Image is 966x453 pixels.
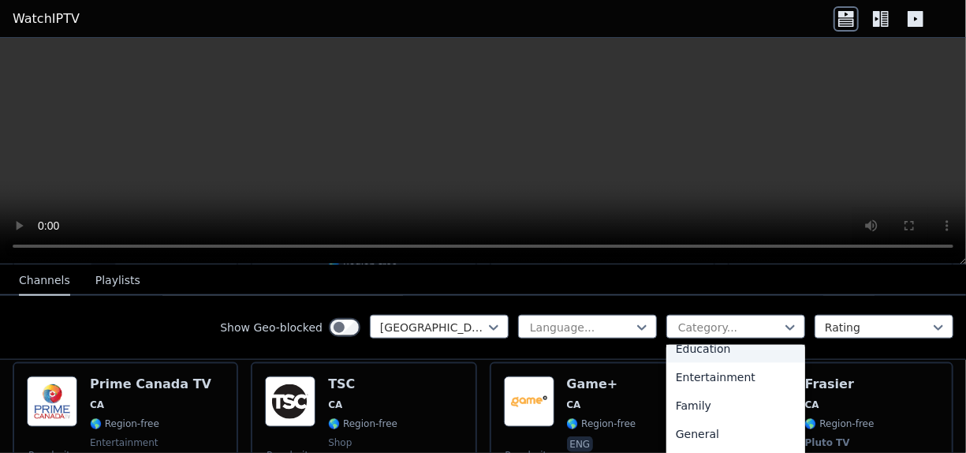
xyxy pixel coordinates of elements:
[328,399,342,411] span: CA
[90,399,104,411] span: CA
[567,399,581,411] span: CA
[90,417,159,430] span: 🌎 Region-free
[90,436,159,449] span: entertainment
[220,320,323,335] label: Show Geo-blocked
[504,376,554,427] img: Game+
[13,9,80,28] a: WatchIPTV
[265,376,315,427] img: TSC
[666,363,805,391] div: Entertainment
[567,376,636,392] h6: Game+
[805,436,850,449] span: Pluto TV
[328,436,352,449] span: shop
[666,335,805,363] div: Education
[805,399,819,411] span: CA
[805,417,875,430] span: 🌎 Region-free
[666,391,805,420] div: Family
[328,376,397,392] h6: TSC
[90,376,211,392] h6: Prime Canada TV
[666,420,805,448] div: General
[328,417,397,430] span: 🌎 Region-free
[567,417,636,430] span: 🌎 Region-free
[805,376,875,392] h6: Frasier
[27,376,77,427] img: Prime Canada TV
[19,266,70,296] button: Channels
[95,266,140,296] button: Playlists
[567,436,594,452] p: eng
